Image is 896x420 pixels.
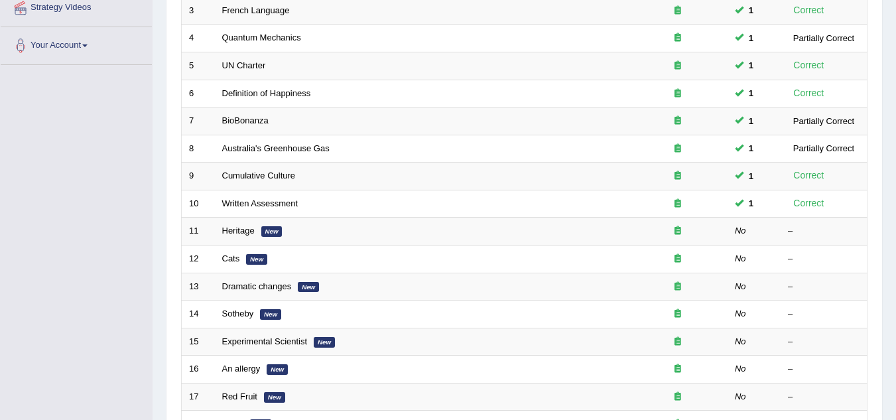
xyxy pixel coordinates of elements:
span: You can still take this question [743,169,759,183]
div: Correct [788,3,830,18]
td: 12 [182,245,215,273]
td: 6 [182,80,215,107]
td: 13 [182,273,215,301]
div: Correct [788,86,830,101]
div: Exam occurring question [635,253,720,265]
a: Sotheby [222,309,254,318]
em: No [735,281,746,291]
em: No [735,309,746,318]
div: – [788,225,860,238]
div: Exam occurring question [635,281,720,293]
div: Exam occurring question [635,32,720,44]
td: 5 [182,52,215,80]
a: Quantum Mechanics [222,33,301,42]
a: UN Charter [222,60,266,70]
em: No [735,336,746,346]
a: Written Assessment [222,198,298,208]
div: Correct [788,58,830,73]
em: New [246,254,267,265]
em: New [261,226,283,237]
span: You can still take this question [743,114,759,128]
td: 8 [182,135,215,163]
a: French Language [222,5,290,15]
em: No [735,226,746,236]
div: – [788,253,860,265]
a: BioBonanza [222,115,269,125]
a: Cats [222,253,240,263]
a: Australia's Greenhouse Gas [222,143,330,153]
em: No [735,364,746,374]
span: You can still take this question [743,3,759,17]
td: 9 [182,163,215,190]
div: Exam occurring question [635,198,720,210]
div: Partially Correct [788,114,860,128]
div: – [788,308,860,320]
div: Exam occurring question [635,115,720,127]
div: Exam occurring question [635,60,720,72]
div: Exam occurring question [635,143,720,155]
div: Exam occurring question [635,336,720,348]
div: Exam occurring question [635,88,720,100]
em: No [735,253,746,263]
a: Experimental Scientist [222,336,308,346]
div: Partially Correct [788,141,860,155]
div: Correct [788,168,830,183]
span: You can still take this question [743,141,759,155]
td: 10 [182,190,215,218]
div: Exam occurring question [635,170,720,182]
span: You can still take this question [743,58,759,72]
div: – [788,391,860,403]
a: Heritage [222,226,255,236]
div: Exam occurring question [635,308,720,320]
div: – [788,363,860,376]
div: Exam occurring question [635,391,720,403]
em: New [298,282,319,293]
td: 11 [182,218,215,245]
span: You can still take this question [743,86,759,100]
span: You can still take this question [743,196,759,210]
div: – [788,281,860,293]
em: New [264,392,285,403]
div: Exam occurring question [635,225,720,238]
td: 17 [182,383,215,411]
div: – [788,336,860,348]
em: New [267,364,288,375]
a: Red Fruit [222,391,257,401]
td: 4 [182,25,215,52]
em: New [260,309,281,320]
span: You can still take this question [743,31,759,45]
div: Exam occurring question [635,363,720,376]
a: Your Account [1,27,152,60]
td: 15 [182,328,215,356]
td: 16 [182,356,215,384]
em: No [735,391,746,401]
a: An allergy [222,364,261,374]
div: Partially Correct [788,31,860,45]
em: New [314,337,335,348]
td: 7 [182,107,215,135]
div: Correct [788,196,830,211]
div: Exam occurring question [635,5,720,17]
a: Dramatic changes [222,281,292,291]
td: 14 [182,301,215,328]
a: Cumulative Culture [222,171,296,180]
a: Definition of Happiness [222,88,311,98]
